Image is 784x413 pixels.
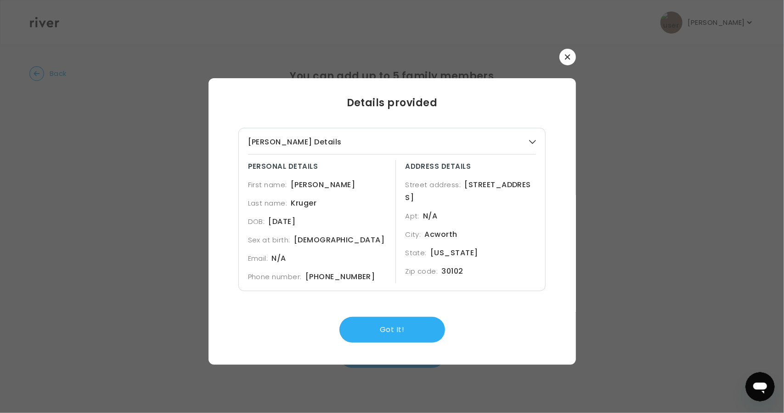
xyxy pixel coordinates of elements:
h2: [PERSON_NAME] Details [248,136,342,149]
iframe: Button to launch messaging window [745,372,775,402]
div: Sex at birth: [248,234,389,247]
span: Kruger [291,198,316,208]
span: N/A [423,211,437,221]
div: DOB: [248,215,389,228]
span: N/A [272,253,286,264]
div: Email: [248,252,389,265]
span: [US_STATE] [430,247,478,258]
button: [PERSON_NAME] Details [248,136,536,149]
h3: ADDRESS DETAILS [405,160,536,173]
span: [DATE] [269,216,296,227]
div: Apt: [405,210,536,223]
div: First name: [248,178,389,191]
span: 30102 [442,266,463,276]
div: Last name: [248,197,389,210]
span: [PERSON_NAME] [291,179,355,190]
span: [STREET_ADDRESS] [405,179,531,203]
button: Got It! [339,317,445,343]
h3: Details provided [347,97,438,109]
span: Acworth [425,229,457,240]
div: Street address: [405,178,536,204]
div: Phone number: [248,270,389,283]
div: State: [405,247,536,259]
span: [PHONE_NUMBER] [305,271,375,282]
div: Zip code: [405,265,536,278]
h3: PERSONAL DETAILS [248,160,389,173]
span: [DEMOGRAPHIC_DATA] [294,235,385,245]
div: City: [405,228,536,241]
